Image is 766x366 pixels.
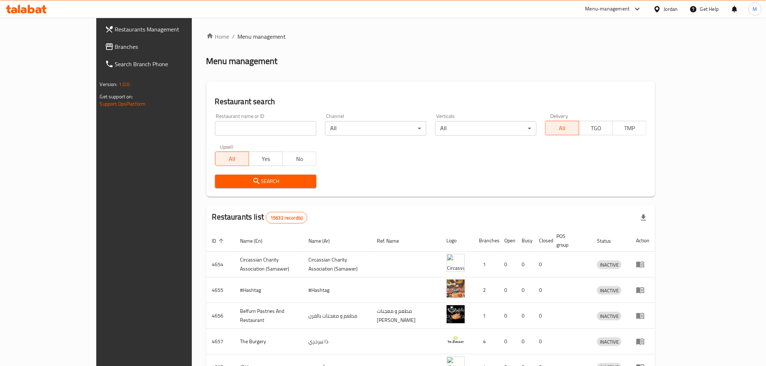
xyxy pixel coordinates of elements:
th: Logo [441,230,474,252]
span: POS group [557,232,583,249]
span: Branches [115,42,218,51]
a: Restaurants Management [99,21,224,38]
span: INACTIVE [597,338,622,346]
td: 0 [516,329,534,354]
td: 0 [516,303,534,329]
span: Version: [100,80,118,89]
div: Menu [636,286,649,294]
span: Name (Ar) [309,237,340,245]
button: Yes [249,152,283,166]
div: Export file [635,209,652,226]
span: Restaurants Management [115,25,218,34]
a: Support.OpsPlatform [100,99,146,108]
td: 0 [499,303,516,329]
span: Menu management [238,32,286,41]
a: Search Branch Phone [99,55,224,73]
nav: breadcrumb [206,32,656,41]
div: All [325,121,426,136]
span: 1.0.0 [119,80,130,89]
td: ​Circassian ​Charity ​Association​ (Samawer) [235,252,303,277]
td: #Hashtag [303,277,371,303]
div: Menu [636,260,649,269]
label: Delivery [550,114,568,119]
div: All [435,121,536,136]
td: 0 [499,252,516,277]
td: 0 [534,329,551,354]
div: INACTIVE [597,286,622,295]
td: 0 [499,329,516,354]
div: Menu [636,337,649,346]
td: مطعم و معجنات بالفرن [303,303,371,329]
span: TGO [582,123,610,133]
input: Search for restaurant name or ID.. [215,121,316,136]
td: 0 [534,277,551,303]
td: 1 [474,303,499,329]
span: Search Branch Phone [115,60,218,68]
span: Name (En) [240,237,272,245]
span: No [286,154,313,164]
div: Menu-management [585,5,630,13]
span: Get support on: [100,92,133,101]
div: Total records count [266,212,307,224]
a: Branches [99,38,224,55]
img: Belfurn Pastries And Restaurant [447,305,465,323]
span: INACTIVE [597,261,622,269]
td: 0 [534,252,551,277]
th: Busy [516,230,534,252]
button: TGO [579,121,613,135]
span: All [218,154,246,164]
span: Search [221,177,311,186]
td: 0 [534,303,551,329]
td: 2 [474,277,499,303]
span: 15632 record(s) [266,214,307,221]
button: No [282,152,316,166]
td: ​Circassian ​Charity ​Association​ (Samawer) [303,252,371,277]
span: INACTIVE [597,312,622,320]
td: مطعم و معجنات [PERSON_NAME] [371,303,441,329]
span: Status [597,237,620,245]
td: 0 [516,252,534,277]
td: #Hashtag [235,277,303,303]
button: TMP [613,121,647,135]
td: ذا بيرجري [303,329,371,354]
td: 1 [474,252,499,277]
td: The Burgery [235,329,303,354]
th: Branches [474,230,499,252]
li: / [232,32,235,41]
img: ​Circassian ​Charity ​Association​ (Samawer) [447,254,465,272]
span: Ref. Name [377,237,408,245]
span: Yes [252,154,280,164]
h2: Restaurant search [215,96,647,107]
button: Search [215,175,316,188]
img: The Burgery [447,331,465,349]
span: INACTIVE [597,286,622,295]
span: ID [212,237,226,245]
td: 0 [516,277,534,303]
th: Action [630,230,655,252]
th: Closed [534,230,551,252]
span: M [753,5,757,13]
h2: Menu management [206,55,278,67]
td: 0 [499,277,516,303]
h2: Restaurants list [212,212,308,224]
button: All [215,152,249,166]
td: 4 [474,329,499,354]
div: Jordan [664,5,678,13]
div: Menu [636,311,649,320]
span: All [548,123,576,133]
td: Belfurn Pastries And Restaurant [235,303,303,329]
span: TMP [616,123,644,133]
button: All [545,121,579,135]
th: Open [499,230,516,252]
label: Upsell [220,144,233,149]
img: #Hashtag [447,280,465,298]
